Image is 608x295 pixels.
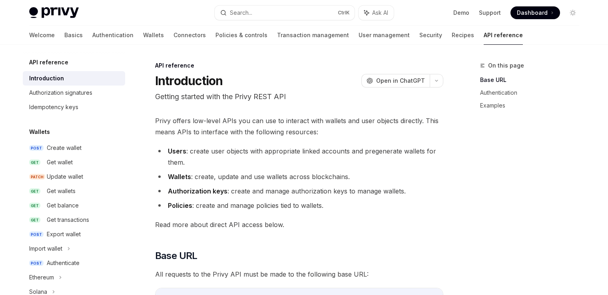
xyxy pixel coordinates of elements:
span: Read more about direct API access below. [155,219,443,230]
span: POST [29,231,44,237]
a: Welcome [29,26,55,45]
a: Support [479,9,501,17]
li: : create and manage policies tied to wallets. [155,200,443,211]
a: Recipes [452,26,474,45]
a: API reference [484,26,523,45]
p: Getting started with the Privy REST API [155,91,443,102]
a: Connectors [173,26,206,45]
div: Search... [230,8,252,18]
div: Get transactions [47,215,89,225]
span: Open in ChatGPT [376,77,425,85]
span: GET [29,217,40,223]
button: Open in ChatGPT [361,74,430,88]
span: Ctrl K [338,10,350,16]
a: GETGet transactions [23,213,125,227]
div: API reference [155,62,443,70]
span: PATCH [29,174,45,180]
span: POST [29,260,44,266]
span: Privy offers low-level APIs you can use to interact with wallets and user objects directly. This ... [155,115,443,138]
a: POSTCreate wallet [23,141,125,155]
div: Get wallet [47,157,73,167]
a: POSTExport wallet [23,227,125,241]
span: Dashboard [517,9,548,17]
div: Update wallet [47,172,83,181]
a: Authentication [92,26,134,45]
strong: Users [168,147,186,155]
a: Security [419,26,442,45]
span: All requests to the Privy API must be made to the following base URL: [155,269,443,280]
span: GET [29,159,40,165]
a: Base URL [480,74,586,86]
img: light logo [29,7,79,18]
li: : create, update and use wallets across blockchains. [155,171,443,182]
div: Ethereum [29,273,54,282]
h1: Introduction [155,74,223,88]
span: On this page [488,61,524,70]
a: GETGet wallet [23,155,125,169]
h5: API reference [29,58,68,67]
a: Policies & controls [215,26,267,45]
button: Ask AI [359,6,394,20]
span: Ask AI [372,9,388,17]
div: Introduction [29,74,64,83]
a: PATCHUpdate wallet [23,169,125,184]
button: Toggle dark mode [566,6,579,19]
a: GETGet wallets [23,184,125,198]
a: GETGet balance [23,198,125,213]
a: Introduction [23,71,125,86]
button: Search...CtrlK [215,6,355,20]
h5: Wallets [29,127,50,137]
strong: Wallets [168,173,191,181]
span: GET [29,203,40,209]
div: Idempotency keys [29,102,78,112]
a: Wallets [143,26,164,45]
li: : create user objects with appropriate linked accounts and pregenerate wallets for them. [155,146,443,168]
div: Import wallet [29,244,62,253]
a: Basics [64,26,83,45]
div: Get balance [47,201,79,210]
a: Examples [480,99,586,112]
div: Create wallet [47,143,82,153]
div: Authenticate [47,258,80,268]
a: POSTAuthenticate [23,256,125,270]
a: Authorization signatures [23,86,125,100]
a: Dashboard [510,6,560,19]
a: Transaction management [277,26,349,45]
span: Base URL [155,249,197,262]
span: POST [29,145,44,151]
a: Demo [453,9,469,17]
li: : create and manage authorization keys to manage wallets. [155,185,443,197]
a: Authentication [480,86,586,99]
a: Idempotency keys [23,100,125,114]
div: Export wallet [47,229,81,239]
strong: Authorization keys [168,187,227,195]
div: Get wallets [47,186,76,196]
a: User management [359,26,410,45]
strong: Policies [168,201,192,209]
span: GET [29,188,40,194]
div: Authorization signatures [29,88,92,98]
